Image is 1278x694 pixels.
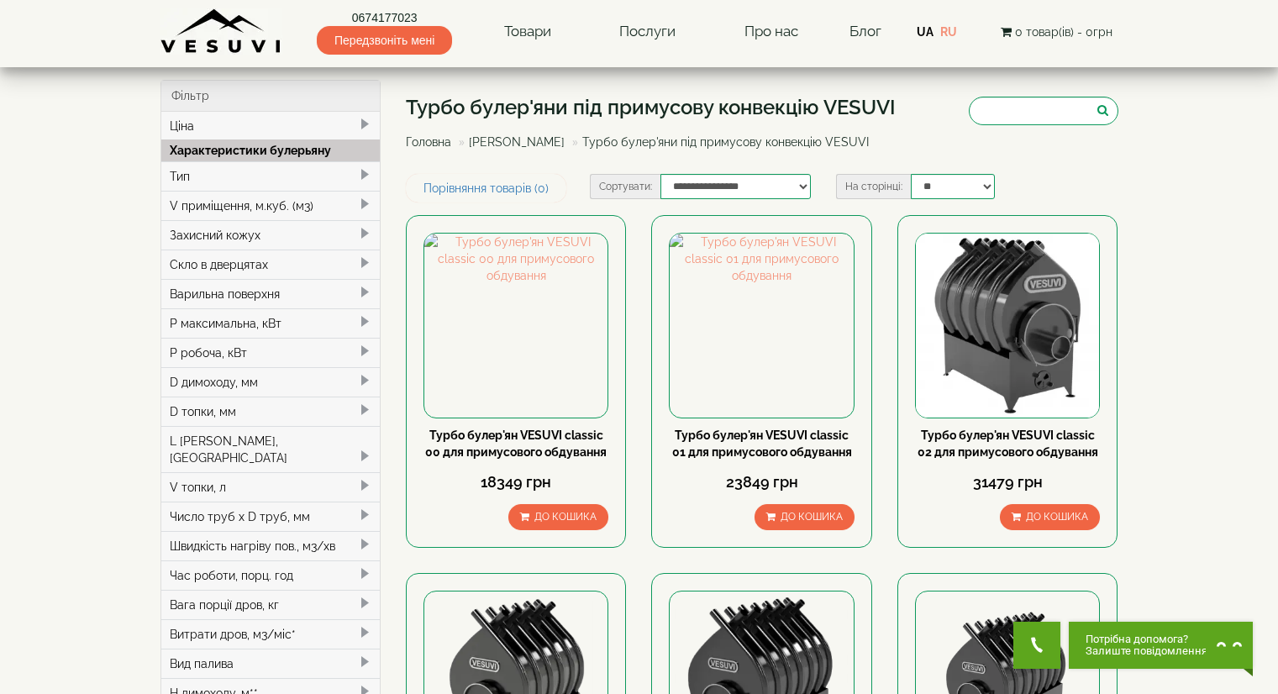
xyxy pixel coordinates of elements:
[425,428,607,459] a: Турбо булер'ян VESUVI classic 00 для примусового обдування
[161,250,381,279] div: Скло в дверцятах
[161,338,381,367] div: P робоча, кВт
[161,279,381,308] div: Варильна поверхня
[161,220,381,250] div: Захисний кожух
[161,649,381,678] div: Вид палива
[161,81,381,112] div: Фільтр
[1086,634,1207,645] span: Потрібна допомога?
[590,174,660,199] label: Сортувати:
[781,511,843,523] span: До кошика
[669,471,854,493] div: 23849 грн
[161,426,381,472] div: L [PERSON_NAME], [GEOGRAPHIC_DATA]
[996,23,1118,41] button: 0 товар(ів) - 0грн
[161,308,381,338] div: P максимальна, кВт
[487,13,568,51] a: Товари
[534,511,597,523] span: До кошика
[161,590,381,619] div: Вага порції дров, кг
[423,471,608,493] div: 18349 грн
[568,134,869,150] li: Турбо булер'яни під примусову конвекцію VESUVI
[672,428,852,459] a: Турбо булер'ян VESUVI classic 01 для примусового обдування
[161,560,381,590] div: Час роботи, порц. год
[161,502,381,531] div: Число труб x D труб, мм
[160,8,282,55] img: Завод VESUVI
[406,174,566,202] a: Порівняння товарів (0)
[917,25,934,39] a: UA
[317,9,452,26] a: 0674177023
[728,13,815,51] a: Про нас
[755,504,855,530] button: До кошика
[602,13,692,51] a: Послуги
[1026,511,1088,523] span: До кошика
[1000,504,1100,530] button: До кошика
[161,619,381,649] div: Витрати дров, м3/міс*
[1069,622,1253,669] button: Chat button
[406,97,896,118] h1: Турбо булер'яни під примусову конвекцію VESUVI
[916,234,1099,417] img: Турбо булер'ян VESUVI classic 02 для примусового обдування
[849,23,881,39] a: Блог
[508,504,608,530] button: До кошика
[918,428,1098,459] a: Турбо булер'ян VESUVI classic 02 для примусового обдування
[836,174,911,199] label: На сторінці:
[161,472,381,502] div: V топки, л
[670,234,853,417] img: Турбо булер'ян VESUVI classic 01 для примусового обдування
[161,531,381,560] div: Швидкість нагріву пов., м3/хв
[940,25,957,39] a: RU
[1013,622,1060,669] button: Get Call button
[161,397,381,426] div: D топки, мм
[469,135,565,149] a: [PERSON_NAME]
[161,191,381,220] div: V приміщення, м.куб. (м3)
[424,234,607,417] img: Турбо булер'ян VESUVI classic 00 для примусового обдування
[317,26,452,55] span: Передзвоніть мені
[161,161,381,191] div: Тип
[1015,25,1112,39] span: 0 товар(ів) - 0грн
[161,139,381,161] div: Характеристики булерьяну
[1086,645,1207,657] span: Залиште повідомлення
[161,112,381,140] div: Ціна
[915,471,1100,493] div: 31479 грн
[406,135,451,149] a: Головна
[161,367,381,397] div: D димоходу, мм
